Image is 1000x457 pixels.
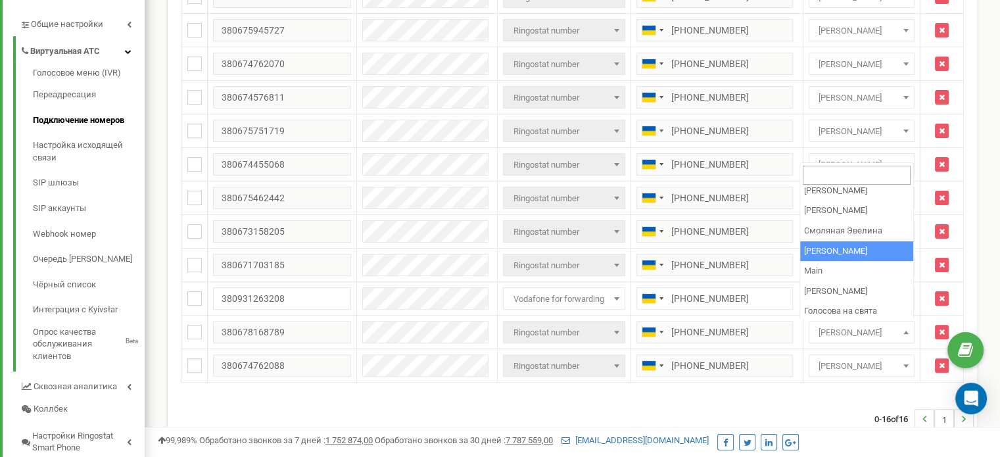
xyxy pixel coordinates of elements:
li: Голосова на свята [800,301,913,322]
span: Ringostat number [508,324,620,342]
a: Очередь [PERSON_NAME] [33,247,145,272]
span: Ringostat number [503,254,625,276]
a: Настройка исходящей связи [33,133,145,170]
span: Vodafone for forwarding [508,290,620,308]
div: Telephone country code [637,53,667,74]
li: Смоляная Эвелина [800,221,913,241]
span: Коллбек [34,403,68,416]
span: Ringostat number [508,122,620,141]
span: Vodafone for forwarding [503,287,625,310]
a: SIP аккаунты [33,196,145,222]
span: Ringostat number [503,354,625,377]
span: Войтович Виталия [813,324,911,342]
span: Настройки Ringostat Smart Phone [32,430,127,454]
span: 0-16 16 [874,409,915,429]
span: Гончарова Валерія [809,53,915,75]
span: Ringostat number [503,53,625,75]
div: Telephone country code [637,20,667,41]
span: Ringostat number [508,22,620,40]
div: Telephone country code [637,87,667,108]
span: 99,989% [158,435,197,445]
a: SIP шлюзы [33,170,145,196]
a: Переадресация [33,82,145,108]
span: Алена Бавыко [813,89,911,107]
li: Main [800,261,913,281]
a: Коллбек [20,398,145,421]
input: 050 123 4567 [636,187,793,209]
input: 050 123 4567 [636,220,793,243]
span: Олейник Катя [809,354,915,377]
span: Ringostat number [503,19,625,41]
li: [PERSON_NAME] [800,201,913,221]
a: Виртуальная АТС [20,36,145,63]
div: Telephone country code [637,322,667,343]
li: [PERSON_NAME] [800,281,913,302]
div: Telephone country code [637,120,667,141]
span: Обработано звонков за 7 дней : [199,435,373,445]
span: Ringostat number [503,86,625,108]
u: 1 752 874,00 [325,435,373,445]
span: Ringostat number [508,256,620,275]
span: Ringostat number [508,89,620,107]
span: Ringostat number [503,321,625,343]
a: Подключение номеров [33,108,145,133]
input: 050 123 4567 [636,321,793,343]
span: Ringostat number [508,55,620,74]
a: Webhook номер [33,222,145,247]
span: Мельник Ольга [809,153,915,176]
div: Telephone country code [637,355,667,376]
nav: ... [874,396,974,442]
li: 1 [934,409,954,429]
a: Интеграция с Kyivstar [33,297,145,323]
span: Ringostat number [503,220,625,243]
span: Общие настройки [31,18,103,31]
input: 050 123 4567 [636,53,793,75]
span: Алена Бавыко [813,122,911,141]
span: Ringostat number [508,156,620,174]
span: Алена Бавыко [809,120,915,142]
span: Обработано звонков за 30 дней : [375,435,553,445]
input: 050 123 4567 [636,120,793,142]
span: Олейник Катя [813,357,911,375]
li: [PERSON_NAME] [800,241,913,262]
span: Мельник Ольга [813,156,911,174]
div: Telephone country code [637,221,667,242]
a: Опрос качества обслуживания клиентовBeta [33,323,145,363]
a: Общие настройки [20,9,145,36]
span: Сквозная аналитика [34,381,117,393]
a: Чёрный список [33,272,145,298]
input: 050 123 4567 [636,254,793,276]
span: Гончарова Валерія [813,55,911,74]
input: 050 123 4567 [636,354,793,377]
div: Open Intercom Messenger [955,383,987,414]
div: Telephone country code [637,288,667,309]
div: Telephone country code [637,254,667,276]
u: 7 787 559,00 [506,435,553,445]
span: of [890,413,899,425]
div: Telephone country code [637,154,667,175]
span: Ringostat number [508,189,620,208]
span: Шевчук Виктория [809,19,915,41]
span: Ringostat number [503,153,625,176]
span: Ringostat number [508,357,620,375]
input: 050 123 4567 [636,153,793,176]
a: Сквозная аналитика [20,372,145,398]
li: [PERSON_NAME] [800,181,913,201]
a: Голосовое меню (IVR) [33,67,145,83]
span: Алена Бавыко [809,86,915,108]
span: Войтович Виталия [809,321,915,343]
span: Виртуальная АТС [30,45,100,58]
input: 050 123 4567 [636,287,793,310]
input: 050 123 4567 [636,86,793,108]
span: Ringostat number [508,223,620,241]
span: Ringostat number [503,187,625,209]
span: Ringostat number [503,120,625,142]
div: Telephone country code [637,187,667,208]
a: [EMAIL_ADDRESS][DOMAIN_NAME] [561,435,709,445]
span: Шевчук Виктория [813,22,911,40]
input: 050 123 4567 [636,19,793,41]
